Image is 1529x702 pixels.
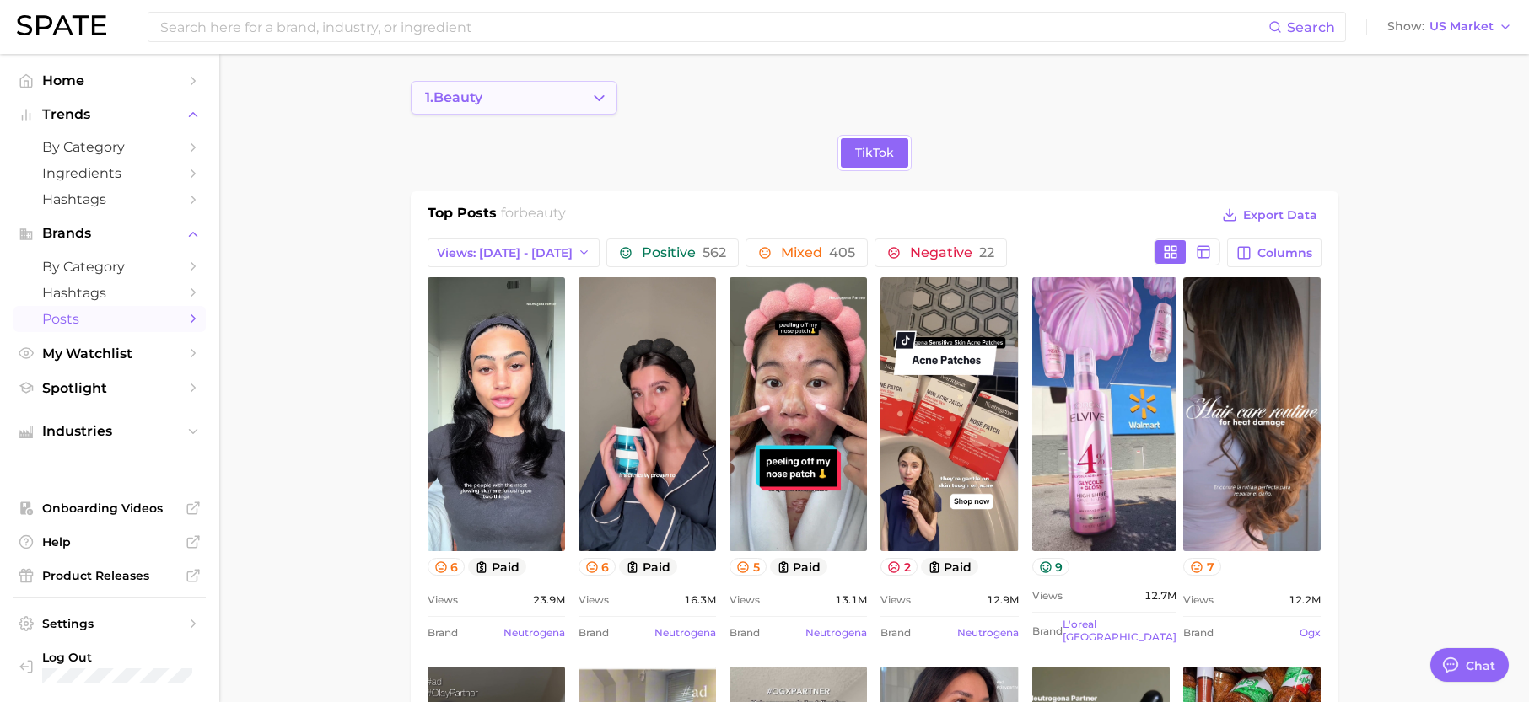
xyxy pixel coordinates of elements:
[579,590,609,610] span: Views
[13,160,206,186] a: Ingredients
[770,558,828,576] button: paid
[730,590,760,610] span: Views
[1032,558,1070,576] button: 9
[805,626,867,639] a: neutrogena
[42,72,177,88] span: Home
[159,13,1268,41] input: Search here for a brand, industry, or ingredient
[1287,19,1335,35] span: Search
[730,623,760,643] span: Brand
[13,134,206,160] a: by Category
[1300,626,1321,639] a: ogx
[428,203,497,228] h1: Top Posts
[1063,618,1176,642] a: l'oreal [GEOGRAPHIC_DATA]
[42,191,177,207] span: Hashtags
[1227,238,1321,267] button: Columns
[1032,586,1063,606] span: Views
[13,280,206,306] a: Hashtags
[921,558,979,576] button: paid
[42,568,177,583] span: Product Releases
[428,623,458,643] span: Brand
[13,419,206,444] button: Industries
[42,380,177,396] span: Spotlight
[619,558,677,576] button: paid
[855,146,894,160] span: TikTok
[13,306,206,332] a: Posts
[654,626,716,639] a: neutrogena
[1387,22,1424,31] span: Show
[1243,208,1317,222] span: Export Data
[957,626,1019,639] a: neutrogena
[42,346,177,362] span: My Watchlist
[468,558,526,576] button: paid
[13,221,206,246] button: Brands
[880,558,918,576] button: 2
[13,186,206,212] a: Hashtags
[703,244,726,260] span: 562
[42,165,177,181] span: Ingredients
[579,623,609,643] span: Brand
[13,375,206,401] a: Spotlight
[1183,590,1214,610] span: Views
[13,496,206,521] a: Onboarding Videos
[42,285,177,301] span: Hashtags
[910,246,994,260] span: Negative
[829,244,855,260] span: 405
[781,246,855,260] span: Mixed
[579,558,616,576] button: 6
[841,138,908,168] a: TikTok
[42,534,177,549] span: Help
[835,590,867,610] span: 13.1m
[979,244,994,260] span: 22
[642,246,726,260] span: Positive
[42,139,177,155] span: by Category
[13,340,206,367] a: My Watchlist
[42,501,177,516] span: Onboarding Videos
[428,558,466,576] button: 6
[1429,22,1494,31] span: US Market
[519,205,566,221] span: beauty
[1218,203,1321,227] button: Export Data
[13,645,206,689] a: Log out. Currently logged in with e-mail jenine.guerriero@givaudan.com.
[42,311,177,327] span: Posts
[533,590,565,610] span: 23.9m
[411,81,617,115] button: Change Category
[1183,558,1221,576] button: 7
[880,590,911,610] span: Views
[42,107,177,122] span: Trends
[428,238,600,267] button: Views: [DATE] - [DATE]
[13,529,206,555] a: Help
[42,616,177,631] span: Settings
[501,203,566,228] h2: for
[42,259,177,275] span: by Category
[880,623,911,643] span: Brand
[437,246,573,260] span: Views: [DATE] - [DATE]
[13,102,206,127] button: Trends
[13,563,206,588] a: Product Releases
[1144,586,1176,606] span: 12.7m
[17,15,106,35] img: SPATE
[425,90,482,105] span: 1. beauty
[1183,623,1214,643] span: Brand
[13,611,206,636] a: Settings
[42,226,177,241] span: Brands
[684,590,716,610] span: 16.3m
[1383,16,1516,38] button: ShowUS Market
[1032,621,1063,641] span: Brand
[1289,590,1321,610] span: 12.2m
[13,67,206,94] a: Home
[42,424,177,439] span: Industries
[503,626,565,639] a: neutrogena
[987,590,1019,610] span: 12.9m
[730,558,767,576] button: 5
[1257,246,1312,260] span: Columns
[42,650,232,665] span: Log Out
[13,254,206,280] a: by Category
[428,590,458,610] span: Views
